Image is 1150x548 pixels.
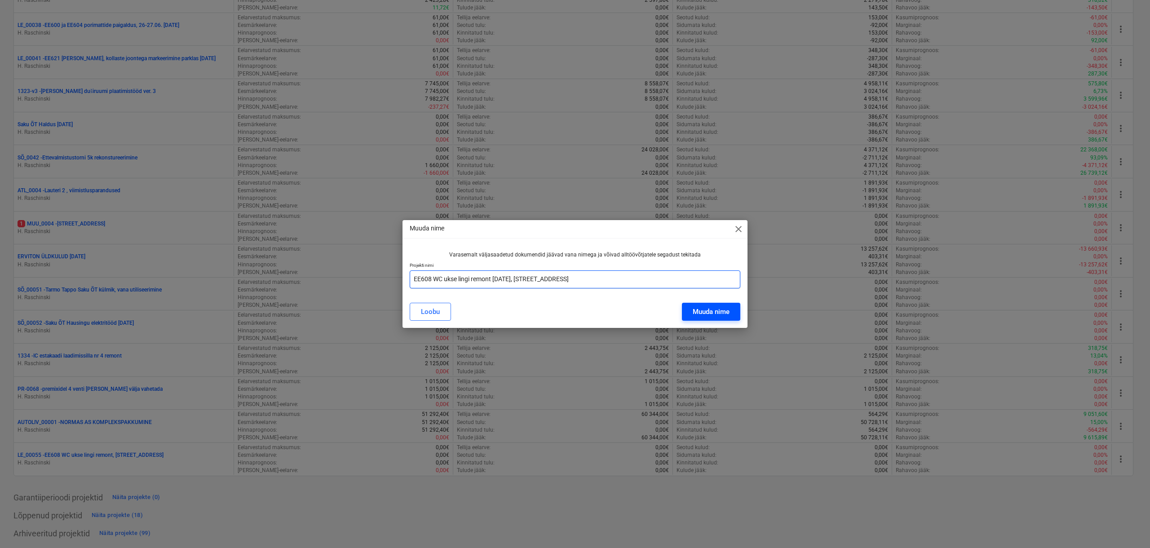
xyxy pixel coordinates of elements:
div: Muuda nime [693,306,730,318]
p: Muuda nime [410,224,444,233]
span: close [733,224,744,234]
p: Varasemalt väljasaadetud dokumendid jäävad vana nimega ja võivad alltöövõtjatele segadust tekitada [449,251,701,259]
button: Muuda nime [682,303,740,321]
input: Projekti nimi [410,270,740,288]
p: Projekti nimi [410,262,740,270]
button: Loobu [410,303,451,321]
div: Loobu [421,306,440,318]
